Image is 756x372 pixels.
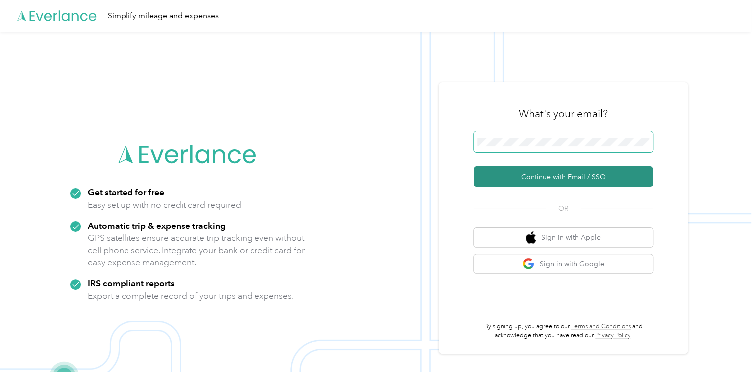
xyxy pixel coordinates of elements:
strong: Get started for free [88,187,164,197]
strong: IRS compliant reports [88,278,175,288]
p: By signing up, you agree to our and acknowledge that you have read our . [474,322,653,340]
img: google logo [522,258,535,270]
a: Privacy Policy [595,332,630,339]
button: google logoSign in with Google [474,254,653,274]
p: Export a complete record of your trips and expenses. [88,290,294,302]
img: apple logo [526,231,536,244]
div: Simplify mileage and expenses [108,10,219,22]
strong: Automatic trip & expense tracking [88,220,226,231]
p: Easy set up with no credit card required [88,199,241,211]
button: apple logoSign in with Apple [474,228,653,247]
button: Continue with Email / SSO [474,166,653,187]
p: GPS satellites ensure accurate trip tracking even without cell phone service. Integrate your bank... [88,232,305,269]
span: OR [546,203,581,214]
h3: What's your email? [519,107,608,121]
a: Terms and Conditions [571,323,631,330]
